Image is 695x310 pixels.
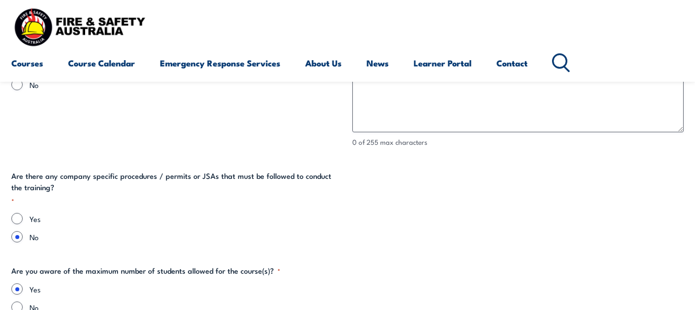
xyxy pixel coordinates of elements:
label: Yes [30,283,684,295]
div: 0 of 255 max characters [352,137,684,148]
a: News [367,49,389,77]
a: Course Calendar [68,49,135,77]
label: Yes [30,213,343,224]
a: Courses [11,49,43,77]
a: Contact [496,49,528,77]
legend: Are there any company specific procedures / permits or JSAs that must be followed to conduct the ... [11,170,343,206]
a: Emergency Response Services [160,49,280,77]
legend: Are you aware of the maximum number of students allowed for the course(s)? [11,265,280,277]
a: About Us [305,49,342,77]
a: Learner Portal [414,49,471,77]
label: No [30,231,343,242]
label: No [30,79,343,90]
